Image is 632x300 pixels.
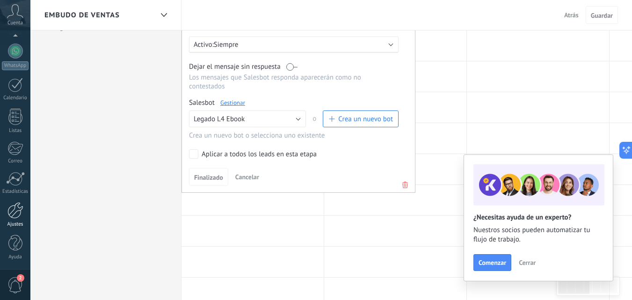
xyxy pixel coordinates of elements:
[473,254,511,271] button: Comenzar
[189,131,399,140] div: Crea un nuevo bot o selecciona uno existente
[232,170,263,184] button: Cancelar
[2,128,29,134] div: Listas
[194,115,245,124] span: Legado L4 Ebook
[189,98,399,107] div: Salesbot
[473,226,603,244] span: Nuestros socios pueden automatizar tu flujo de trabajo.
[156,6,172,24] div: Embudo de ventas
[7,20,23,26] span: Cuenta
[519,259,536,266] span: Cerrar
[194,40,214,49] span: Activo:
[2,95,29,101] div: Calendario
[194,174,223,181] span: Finalizado
[2,61,29,70] div: WhatsApp
[189,110,306,127] button: Legado L4 Ebook
[235,173,259,181] span: Cancelar
[2,158,29,164] div: Correo
[44,11,120,20] span: Embudo de ventas
[338,115,393,124] span: Crea un nuevo bot
[189,62,281,71] span: Dejar el mensaje sin respuesta
[560,8,582,22] button: Atrás
[2,254,29,260] div: Ayuda
[202,150,317,159] div: Aplicar a todos los leads en esta etapa
[189,73,399,91] p: Los mensajes que Salesbot responda aparecerán como no contestados
[17,274,24,282] span: 2
[220,99,245,107] a: Gestionar
[479,259,506,266] span: Comenzar
[564,11,579,19] span: Atrás
[306,110,323,127] span: o
[214,40,378,49] p: Siempre
[591,12,613,19] span: Guardar
[189,168,228,186] button: Finalizado
[473,213,603,222] h2: ¿Necesitas ayuda de un experto?
[586,6,618,24] button: Guardar
[2,221,29,227] div: Ajustes
[323,110,399,127] button: Crea un nuevo bot
[515,256,540,270] button: Cerrar
[2,189,29,195] div: Estadísticas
